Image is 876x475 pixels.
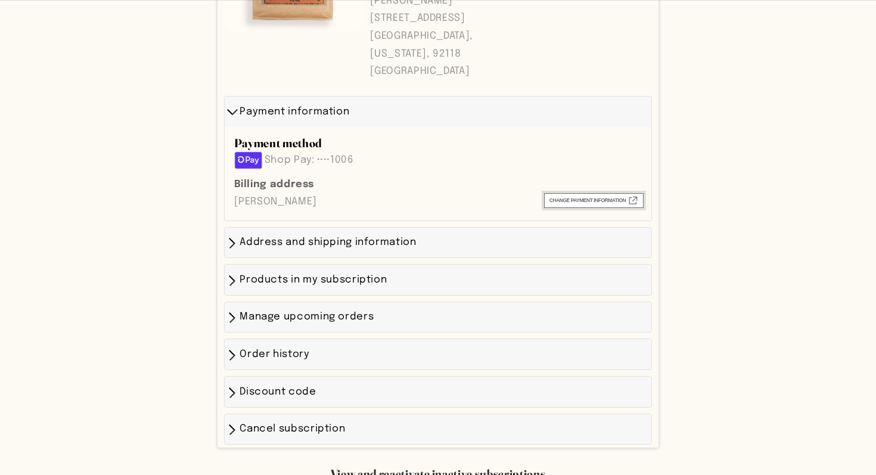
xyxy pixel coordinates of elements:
p: [GEOGRAPHIC_DATA], [US_STATE], 92118 [370,27,504,63]
div: Payment information [225,97,651,127]
span: Products in my subscription [240,275,387,285]
h3: Payment method [234,136,642,151]
div: Manage upcoming orders [225,302,651,333]
span: Cancel subscription [240,424,345,434]
div: Address and shipping information [225,228,651,258]
span: 1006 [330,151,354,169]
p: [PERSON_NAME] [234,193,434,211]
p: [STREET_ADDRESS] [370,10,504,27]
button: Change payment information [544,193,644,207]
span: Change payment information [549,196,638,206]
span: Payment information [240,107,349,117]
div: Products in my subscription [225,265,651,295]
div: Cancel subscription [225,414,651,445]
span: Order history [240,349,309,359]
span: Address and shipping information [240,237,416,247]
span: Shop Pay: [265,151,315,169]
div: Order history [225,339,651,370]
span: Billing address [234,176,314,194]
div: Discount code [225,377,651,407]
span: Discount code [240,387,316,397]
p: [GEOGRAPHIC_DATA] [370,63,504,80]
span: ···· [317,154,331,167]
span: Manage upcoming orders [240,312,374,322]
